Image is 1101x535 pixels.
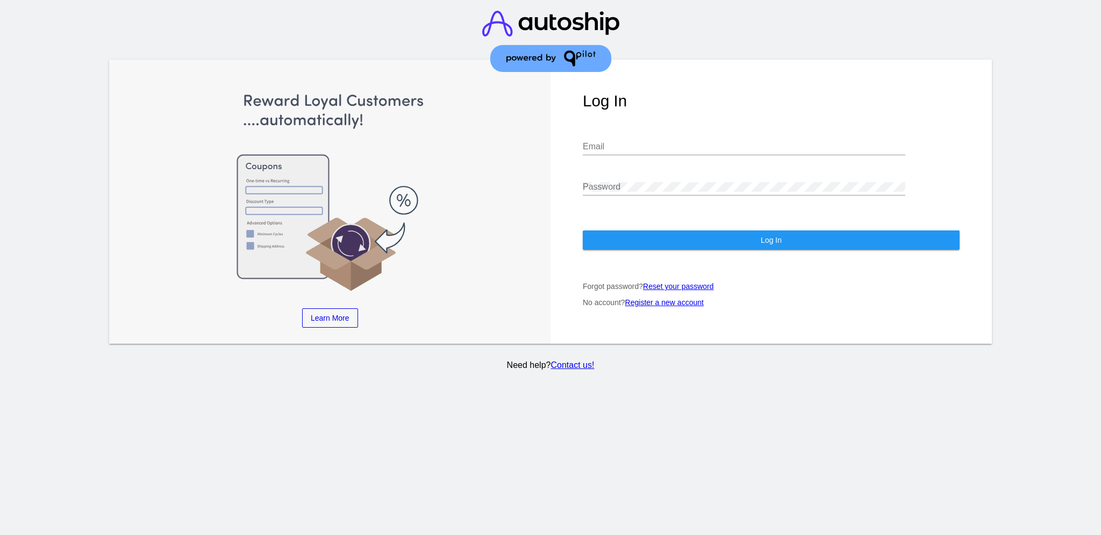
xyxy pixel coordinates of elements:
span: Learn More [311,314,349,322]
img: Apply Coupons Automatically to Scheduled Orders with QPilot [141,92,518,293]
a: Contact us! [550,360,594,370]
a: Register a new account [625,298,704,307]
a: Reset your password [643,282,714,291]
input: Email [583,142,905,151]
a: Learn More [302,308,358,328]
h1: Log In [583,92,960,110]
span: Log In [761,236,782,244]
p: No account? [583,298,960,307]
p: Need help? [107,360,994,370]
p: Forgot password? [583,282,960,291]
button: Log In [583,230,960,250]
